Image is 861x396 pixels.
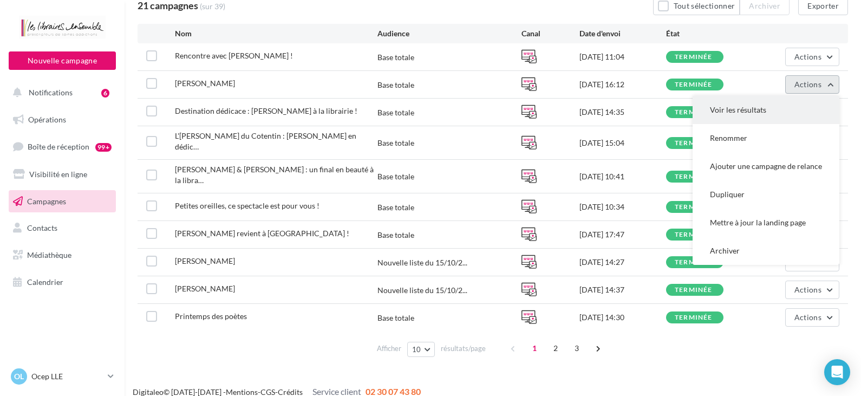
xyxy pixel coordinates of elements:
span: Airelle Besson & Lionel Suarez : un final en beauté à la librairie ! [175,165,374,185]
span: Opérations [28,115,66,124]
span: Yves Rousseau revient à Coutances ! [175,229,349,238]
a: Visibilité en ligne [6,163,118,186]
button: Actions [785,75,839,94]
span: Notifications [29,88,73,97]
span: Johann Le Berre [175,256,235,265]
span: Calendrier [27,277,63,287]
button: Nouvelle campagne [9,51,116,70]
div: [DATE] 14:35 [579,107,666,118]
div: [DATE] 14:27 [579,257,666,268]
span: Jacques-Edouard Grée [175,284,235,293]
span: Médiathèque [27,250,71,259]
div: Base totale [377,230,414,241]
span: Actions [794,285,821,294]
button: Ajouter une campagne de relance [693,152,839,180]
button: 10 [407,342,435,357]
span: Destination dédicace : Ninon C. Maufé à la librairie ! [175,106,357,115]
span: Actions [794,80,821,89]
div: Nom [175,28,377,39]
div: Base totale [377,202,414,213]
a: Opérations [6,108,118,131]
div: Base totale [377,52,414,63]
span: Contacts [27,223,57,232]
span: L'Agatha Christie du Cotentin : Nadine Mousselet en dédicace le 7 juin [175,131,356,151]
div: [DATE] 10:34 [579,202,666,212]
div: terminée [675,287,713,294]
div: terminée [675,54,713,61]
span: Charlène Letenneur [175,79,235,88]
a: Boîte de réception99+ [6,135,118,158]
div: [DATE] 14:30 [579,312,666,323]
div: Open Intercom Messenger [824,359,850,385]
a: Contacts [6,217,118,239]
div: Base totale [377,107,414,118]
span: 2 [547,340,564,357]
span: Afficher [377,343,401,354]
button: Dupliquer [693,180,839,209]
div: terminée [675,204,713,211]
div: Base totale [377,138,414,148]
button: Archiver [693,237,839,265]
span: Actions [794,313,821,322]
div: [DATE] 16:12 [579,79,666,90]
span: Campagnes [27,196,66,205]
a: Médiathèque [6,244,118,267]
span: Nouvelle liste du 15/10/2... [377,285,467,296]
button: Renommer [693,124,839,152]
span: Boîte de réception [28,142,89,151]
div: [DATE] 11:04 [579,51,666,62]
p: Ocep LLE [31,371,103,382]
button: Actions [785,281,839,299]
div: [DATE] 14:37 [579,284,666,295]
div: Base totale [377,171,414,182]
span: 1 [526,340,543,357]
a: Campagnes [6,190,118,213]
div: Base totale [377,80,414,90]
button: Actions [785,308,839,327]
span: Printemps des poètes [175,311,247,321]
div: terminée [675,109,713,116]
div: Canal [521,28,579,39]
button: Mettre à jour la landing page [693,209,839,237]
div: terminée [675,259,713,266]
div: terminée [675,81,713,88]
div: État [666,28,753,39]
a: Calendrier [6,271,118,294]
div: Audience [377,28,522,39]
div: Date d'envoi [579,28,666,39]
span: Nouvelle liste du 15/10/2... [377,257,467,268]
span: Actions [794,52,821,61]
div: [DATE] 10:41 [579,171,666,182]
a: OL Ocep LLE [9,366,116,387]
button: Notifications 6 [6,81,114,104]
div: Base totale [377,313,414,323]
span: Petites oreilles, ce spectacle est pour vous ! [175,201,319,210]
span: Visibilité en ligne [29,170,87,179]
div: [DATE] 17:47 [579,229,666,240]
div: terminée [675,140,713,147]
button: Voir les résultats [693,96,839,124]
span: OL [14,371,24,382]
span: 10 [412,345,421,354]
span: Rencontre avec Adèle Yon ! [175,51,293,60]
div: 6 [101,89,109,98]
div: 99+ [95,143,112,152]
div: terminée [675,314,713,321]
div: terminée [675,173,713,180]
button: Actions [785,48,839,66]
div: terminée [675,231,713,238]
div: [DATE] 15:04 [579,138,666,148]
span: 3 [568,340,585,357]
span: résultats/page [441,343,486,354]
span: (sur 39) [200,1,225,12]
